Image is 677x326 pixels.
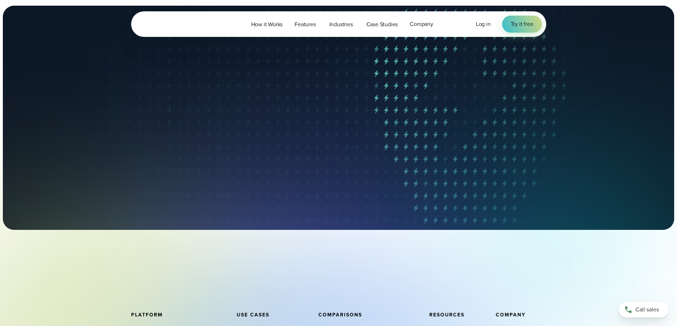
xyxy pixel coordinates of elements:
[295,20,316,29] span: Features
[502,16,542,33] a: Try it free
[251,20,283,29] span: How it Works
[429,311,464,319] span: Resources
[496,311,526,319] span: Company
[476,20,491,28] a: Log in
[329,20,353,29] span: Industries
[245,17,289,32] a: How it Works
[237,311,269,319] span: Use Cases
[619,302,668,317] a: Call sales
[131,311,163,319] span: Platform
[360,17,404,32] a: Case Studies
[635,305,659,314] span: Call sales
[366,20,398,29] span: Case Studies
[318,311,362,319] span: Comparisons
[511,20,533,28] span: Try it free
[410,20,433,28] span: Company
